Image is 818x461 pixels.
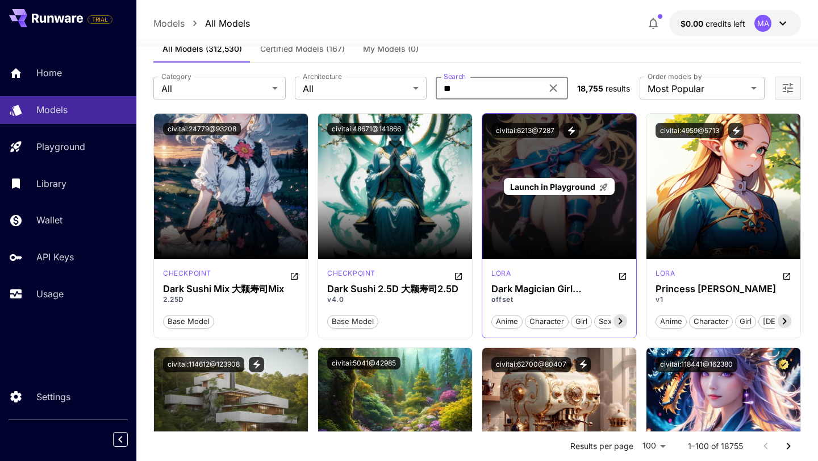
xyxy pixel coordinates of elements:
p: v4.0 [327,294,463,305]
button: $0.00MA [669,10,801,36]
button: civitai:48671@141866 [327,123,406,135]
button: civitai:62700@80407 [491,357,571,372]
h3: Dark Sushi 2.5D 大颗寿司2.5D [327,284,463,294]
span: girl [736,316,756,327]
button: Certified Model – Vetted for best performance and includes a commercial license. [776,357,791,372]
button: base model [327,314,378,329]
p: Models [36,103,68,117]
div: 100 [638,438,670,454]
span: results [606,84,630,93]
a: Launch in Playground [504,178,615,196]
button: civitai:5041@42985 [327,357,400,369]
button: base model [163,314,214,329]
div: MA [754,15,771,32]
a: Models [153,16,185,30]
label: Architecture [303,72,341,81]
span: $0.00 [681,19,706,28]
p: checkpoint [163,268,211,279]
button: Open in CivitAI [618,268,627,282]
div: $0.00 [681,18,745,30]
div: Princess Zelda LoRA [656,284,791,294]
button: Open in CivitAI [290,268,299,282]
span: 18,755 [577,84,603,93]
button: anime [656,314,687,329]
span: girl [571,316,591,327]
button: Go to next page [777,435,800,458]
button: View trigger words [249,357,264,372]
p: offset [491,294,627,305]
span: base model [164,316,214,327]
button: View trigger words [728,123,744,138]
h3: Dark Sushi Mix 大颗寿司Mix [163,284,299,294]
h3: Dark Magician Girl [PERSON_NAME] [491,284,627,294]
p: checkpoint [327,268,375,279]
p: Settings [36,390,70,404]
div: Dark Magician Girl LoRA [491,284,627,294]
span: character [525,316,568,327]
span: base model [328,316,378,327]
button: View trigger words [564,123,579,138]
label: Order models by [648,72,702,81]
p: 2.25D [163,294,299,305]
span: Most Popular [648,82,746,95]
button: View trigger words [575,357,591,372]
button: anime [491,314,523,329]
p: Library [36,177,66,190]
button: girl [571,314,592,329]
a: All Models [205,16,250,30]
button: girl [735,314,756,329]
p: Playground [36,140,85,153]
button: Open in CivitAI [454,268,463,282]
label: Category [161,72,191,81]
span: sexy [595,316,620,327]
h3: Princess [PERSON_NAME] [656,284,791,294]
span: character [690,316,732,327]
button: civitai:118441@162380 [656,357,737,372]
span: All Models (312,530) [162,44,242,54]
label: Search [444,72,466,81]
span: anime [656,316,686,327]
button: sexy [594,314,620,329]
span: Add your payment card to enable full platform functionality. [87,13,112,26]
div: SD 1.5 [327,268,375,282]
span: All [303,82,409,95]
div: SD 1.5 [656,268,675,282]
p: lora [656,268,675,279]
button: Open more filters [781,81,795,95]
span: Launch in Playground [510,182,595,192]
span: My Models (0) [363,44,419,54]
span: anime [492,316,522,327]
p: Wallet [36,213,62,227]
button: character [525,314,569,329]
button: civitai:6213@7287 [491,123,559,138]
div: Collapse sidebar [122,429,136,450]
button: Open in CivitAI [782,268,791,282]
span: Certified Models (167) [260,44,345,54]
span: All [161,82,268,95]
p: Home [36,66,62,80]
span: credits left [706,19,745,28]
div: SD 1.5 [163,268,211,282]
p: lora [491,268,511,279]
button: Collapse sidebar [113,432,128,447]
p: 1–100 of 18755 [688,441,743,452]
p: Usage [36,287,64,301]
p: Results per page [570,441,633,452]
span: TRIAL [88,15,112,24]
p: v1 [656,294,791,305]
div: SD 1.5 [491,268,511,282]
button: civitai:24779@93208 [163,123,241,135]
p: API Keys [36,250,74,264]
button: civitai:114612@123908 [163,357,244,372]
button: civitai:4959@5713 [656,123,724,138]
nav: breadcrumb [153,16,250,30]
button: character [689,314,733,329]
